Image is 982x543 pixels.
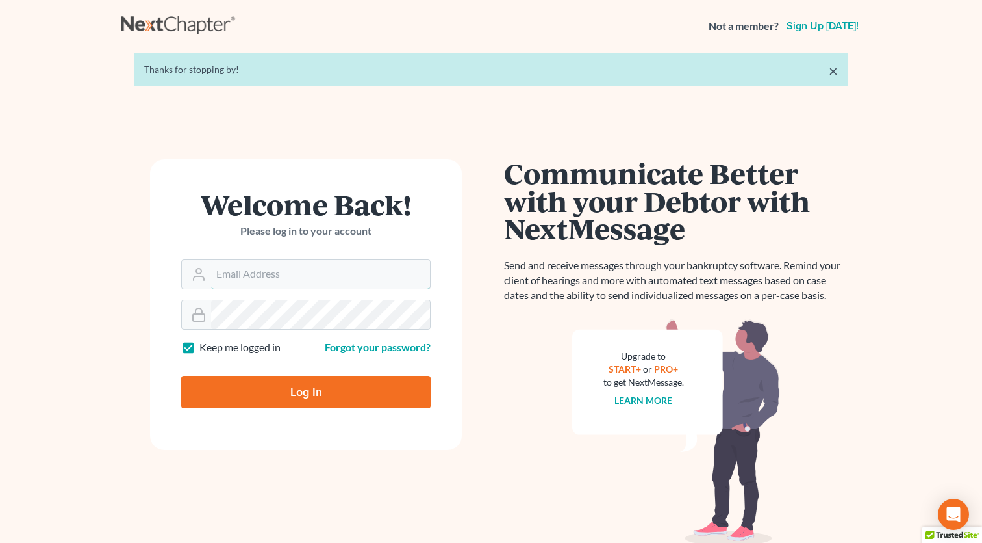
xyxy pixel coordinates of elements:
[609,364,642,375] a: START+
[938,499,969,530] div: Open Intercom Messenger
[615,395,673,406] a: Learn more
[784,21,861,31] a: Sign up [DATE]!
[603,376,684,389] div: to get NextMessage.
[181,376,431,408] input: Log In
[199,340,281,355] label: Keep me logged in
[829,63,838,79] a: ×
[211,260,430,289] input: Email Address
[144,63,838,76] div: Thanks for stopping by!
[181,191,431,219] h1: Welcome Back!
[181,224,431,239] p: Please log in to your account
[603,350,684,363] div: Upgrade to
[655,364,679,375] a: PRO+
[504,258,848,303] p: Send and receive messages through your bankruptcy software. Remind your client of hearings and mo...
[325,341,431,353] a: Forgot your password?
[504,159,848,243] h1: Communicate Better with your Debtor with NextMessage
[644,364,653,375] span: or
[709,19,779,34] strong: Not a member?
